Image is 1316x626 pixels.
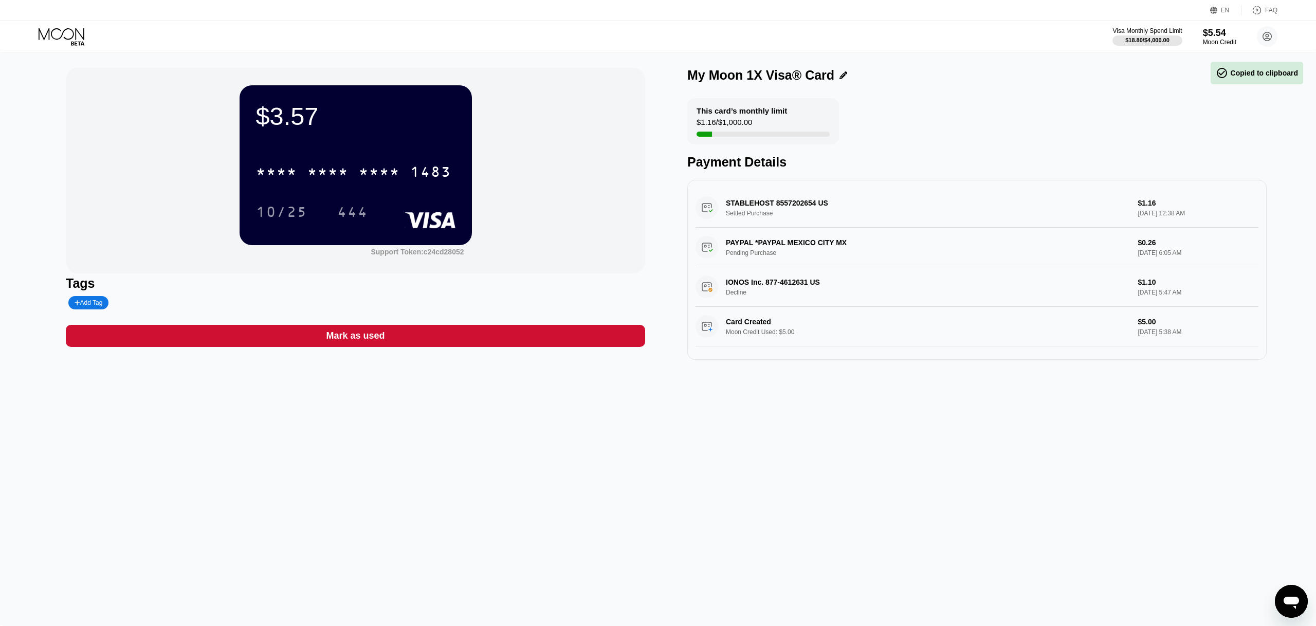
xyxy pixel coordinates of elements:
div: 444 [330,199,376,225]
div: $5.54Moon Credit [1203,28,1236,46]
div: 444 [337,205,368,222]
div: Support Token: c24cd28052 [371,248,464,256]
div: Payment Details [687,155,1267,170]
div: Copied to clipboard [1216,67,1298,79]
div: $5.54 [1203,28,1236,39]
div: Add Tag [75,299,102,306]
div: Moon Credit [1203,39,1236,46]
div: Add Tag [68,296,108,309]
iframe: Button to launch messaging window [1275,585,1308,618]
div: This card’s monthly limit [697,106,787,115]
div: Visa Monthly Spend Limit$18.80/$4,000.00 [1112,27,1182,46]
div: FAQ [1265,7,1277,14]
div: $1.16 / $1,000.00 [697,118,752,132]
div: Mark as used [66,325,645,347]
div: 1483 [410,165,451,181]
div: $18.80 / $4,000.00 [1125,37,1169,43]
div: Mark as used [326,330,385,342]
div: 10/25 [256,205,307,222]
div: Visa Monthly Spend Limit [1112,27,1182,34]
div: EN [1221,7,1230,14]
div: $3.57 [256,102,455,131]
span:  [1216,67,1228,79]
div: FAQ [1241,5,1277,15]
div: Tags [66,276,645,291]
div: My Moon 1X Visa® Card [687,68,834,83]
div: EN [1210,5,1241,15]
div: Support Token:c24cd28052 [371,248,464,256]
div: 10/25 [248,199,315,225]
